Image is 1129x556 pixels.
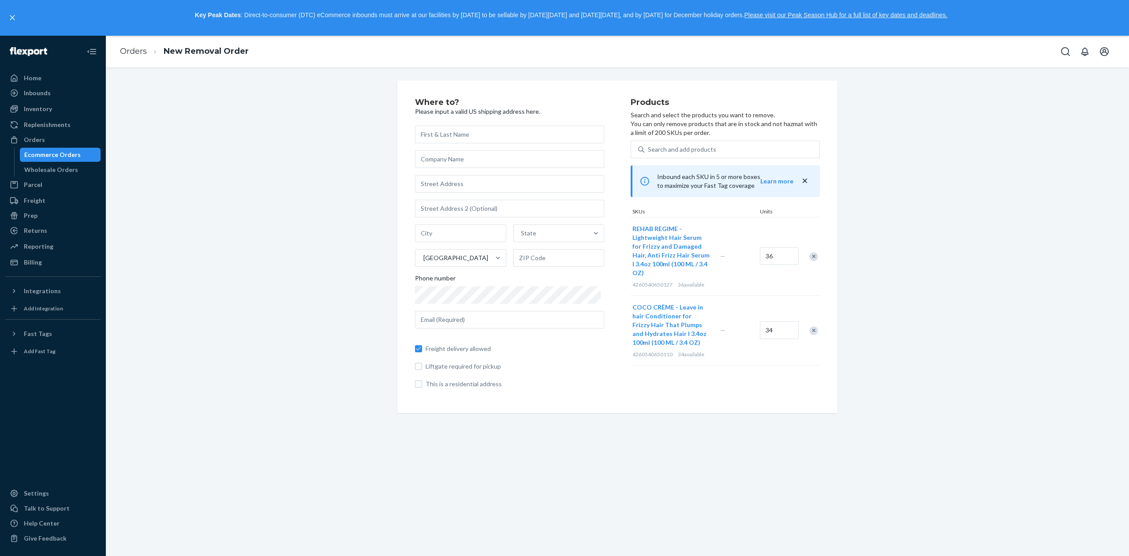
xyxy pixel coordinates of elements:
div: SKUs [631,208,758,217]
div: [GEOGRAPHIC_DATA] [423,254,488,262]
div: Returns [24,226,47,235]
img: Flexport logo [10,47,47,56]
a: New Removal Order [164,46,249,56]
input: Quantity [760,247,799,265]
input: This is a residential address [415,381,422,388]
a: Orders [5,133,101,147]
a: Please visit our Peak Season Hub for a full list of key dates and deadlines. [744,11,947,19]
input: First & Last Name [415,126,604,143]
button: Open account menu [1095,43,1113,60]
input: Company Name [415,150,604,168]
div: Inbounds [24,89,51,97]
a: Add Integration [5,302,101,316]
a: Returns [5,224,101,238]
input: Email (Required) [415,311,604,328]
h2: Where to? [415,98,604,107]
div: Add Integration [24,305,63,312]
a: Help Center [5,516,101,530]
ol: breadcrumbs [113,38,256,64]
h2: Products [631,98,820,107]
a: Ecommerce Orders [20,148,101,162]
div: Prep [24,211,37,220]
a: Replenishments [5,118,101,132]
a: Settings [5,486,101,500]
span: COCO CRÈME - Leave in hair Conditioner for Frizzy Hair That Plumps and Hydrates Hair I 3.4oz 100m... [632,303,707,346]
a: Home [5,71,101,85]
button: Give Feedback [5,531,101,545]
a: Parcel [5,178,101,192]
div: Replenishments [24,120,71,129]
div: Units [758,208,798,217]
div: Reporting [24,242,53,251]
input: Liftgate required for pickup [415,363,422,370]
div: Home [24,74,41,82]
button: Learn more [760,177,793,186]
button: REHAB REGIME - Lightweight Hair Serum for Frizzy and Damaged Hair, Anti Frizz Hair Serum I 3.4oz ... [632,224,710,277]
span: This is a residential address [426,380,604,388]
input: City [415,224,506,242]
button: Open notifications [1076,43,1094,60]
div: Search and add products [648,145,716,154]
span: 34 available [678,351,704,358]
div: Parcel [24,180,42,189]
a: Inbounds [5,86,101,100]
a: Orders [120,46,147,56]
div: Remove Item [809,326,818,335]
span: 4260540650127 [632,281,673,288]
button: close [800,176,809,186]
input: ZIP Code [513,249,605,267]
button: Close Navigation [83,43,101,60]
div: Give Feedback [24,534,67,543]
button: Fast Tags [5,327,101,341]
span: Phone number [415,274,456,286]
p: Search and select the products you want to remove. You can only remove products that are in stock... [631,111,820,137]
div: Add Fast Tag [24,347,56,355]
input: Street Address [415,175,604,193]
span: REHAB REGIME - Lightweight Hair Serum for Frizzy and Damaged Hair, Anti Frizz Hair Serum I 3.4oz ... [632,225,710,276]
div: Inbound each SKU in 5 or more boxes to maximize your Fast Tag coverage [631,165,820,197]
span: — [720,252,725,260]
div: Help Center [24,519,60,528]
span: Freight delivery allowed [426,344,604,353]
strong: Key Peak Dates [195,11,241,19]
input: Street Address 2 (Optional) [415,200,604,217]
div: Settings [24,489,49,498]
button: close, [8,13,17,22]
button: COCO CRÈME - Leave in hair Conditioner for Frizzy Hair That Plumps and Hydrates Hair I 3.4oz 100m... [632,303,710,347]
span: 4260540650110 [632,351,673,358]
input: Freight delivery allowed [415,345,422,352]
a: Inventory [5,102,101,116]
a: Prep [5,209,101,223]
div: Inventory [24,104,52,113]
a: Talk to Support [5,501,101,515]
a: Add Fast Tag [5,344,101,358]
a: Billing [5,255,101,269]
span: 36 available [678,281,704,288]
div: Talk to Support [24,504,70,513]
button: Open Search Box [1057,43,1074,60]
a: Reporting [5,239,101,254]
div: Wholesale Orders [24,165,78,174]
span: — [720,326,725,334]
span: Liftgate required for pickup [426,362,604,371]
div: Freight [24,196,45,205]
input: Quantity [760,321,799,339]
p: : Direct-to-consumer (DTC) eCommerce inbounds must arrive at our facilities by [DATE] to be sella... [21,8,1121,23]
p: Please input a valid US shipping address here. [415,107,604,116]
div: Fast Tags [24,329,52,338]
button: Integrations [5,284,101,298]
div: Integrations [24,287,61,295]
div: Ecommerce Orders [24,150,81,159]
div: Orders [24,135,45,144]
div: Billing [24,258,42,267]
a: Freight [5,194,101,208]
div: State [521,229,536,238]
div: Remove Item [809,252,818,261]
a: Wholesale Orders [20,163,101,177]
